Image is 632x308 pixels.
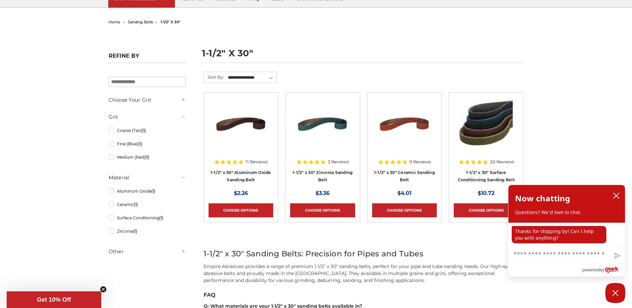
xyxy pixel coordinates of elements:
[161,20,181,24] span: 1-1/2" x 30"
[100,286,107,293] button: Close teaser
[582,266,599,274] span: powered
[209,203,273,217] a: Choose Options
[611,191,622,201] button: close chatbox
[151,189,155,194] span: (1)
[290,97,355,162] a: 1-1/2" x 30" Sanding Belt - Zirconia
[109,53,186,63] h5: Refine by
[582,264,625,276] a: Powered by Olark
[128,20,153,24] a: sanding belts
[372,203,437,217] a: Choose Options
[109,174,186,182] h5: Material
[378,97,431,151] img: 1-1/2" x 30" Sanding Belt - Ceramic
[109,96,186,104] h5: Choose Your Grit
[458,170,515,183] a: 1-1/2" x 30" Surface Conditioning Sanding Belt
[134,202,138,207] span: (1)
[209,97,273,162] a: 1-1/2" x 30" Sanding Belt - Aluminum Oxide
[515,192,570,205] h2: Now chatting
[293,170,352,183] a: 1-1/2" x 30" Zirconia Sanding Belt
[204,263,524,284] p: Empire Abrasives provides a range of premium 1-1/2" x 30" sanding belts, perfect for your pipe an...
[109,138,186,150] a: Fine (Blue)
[211,170,271,183] a: 1-1/2" x 30" Aluminum Oxide Sanding Belt
[600,266,604,274] span: by
[133,229,137,234] span: (1)
[290,203,355,217] a: Choose Options
[459,97,513,151] img: 1.5"x30" Surface Conditioning Sanding Belts
[397,190,411,196] span: $4.01
[138,141,142,146] span: (1)
[142,128,146,133] span: (1)
[204,291,524,299] h3: FAQ
[316,190,329,196] span: $3.36
[109,125,186,136] a: Coarse (Tan)
[512,226,606,243] p: Thanks for stopping by! Can I help you with anything?
[204,248,524,260] h2: 1-1/2" x 30" Sanding Belts: Precision for Pipes and Tubes
[605,283,625,303] button: Close Chatbox
[109,248,186,256] h5: Other
[478,190,494,196] span: $10.72
[204,72,224,82] label: Sort By:
[372,97,437,162] a: 1-1/2" x 30" Sanding Belt - Ceramic
[109,151,186,163] a: Medium (Red)
[109,185,186,197] a: Aluminum Oxide
[328,160,349,164] span: 3 Reviews
[490,160,514,164] span: 20 Reviews
[145,155,149,160] span: (1)
[214,97,268,151] img: 1-1/2" x 30" Sanding Belt - Aluminum Oxide
[454,203,518,217] a: Choose Options
[296,97,349,151] img: 1-1/2" x 30" Sanding Belt - Zirconia
[202,49,524,63] h1: 1-1/2" x 30"
[109,212,186,224] a: Surface Conditioning
[409,160,431,164] span: 9 Reviews
[508,185,625,277] div: olark chatbox
[109,225,186,237] a: Zirconia
[608,248,625,264] button: Send message
[109,113,186,121] h5: Grit
[227,73,277,83] select: Sort By:
[109,199,186,210] a: Ceramic
[515,209,618,216] p: Questions? We'd love to chat.
[159,215,163,220] span: (1)
[246,160,268,164] span: 11 Reviews
[109,20,120,24] a: home
[37,296,71,303] span: Get 10% Off
[374,170,435,183] a: 1-1/2" x 30" Ceramic Sanding Belt
[454,97,518,162] a: 1.5"x30" Surface Conditioning Sanding Belts
[508,223,625,246] div: chat
[234,190,248,196] span: $2.26
[7,291,101,308] div: Get 10% OffClose teaser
